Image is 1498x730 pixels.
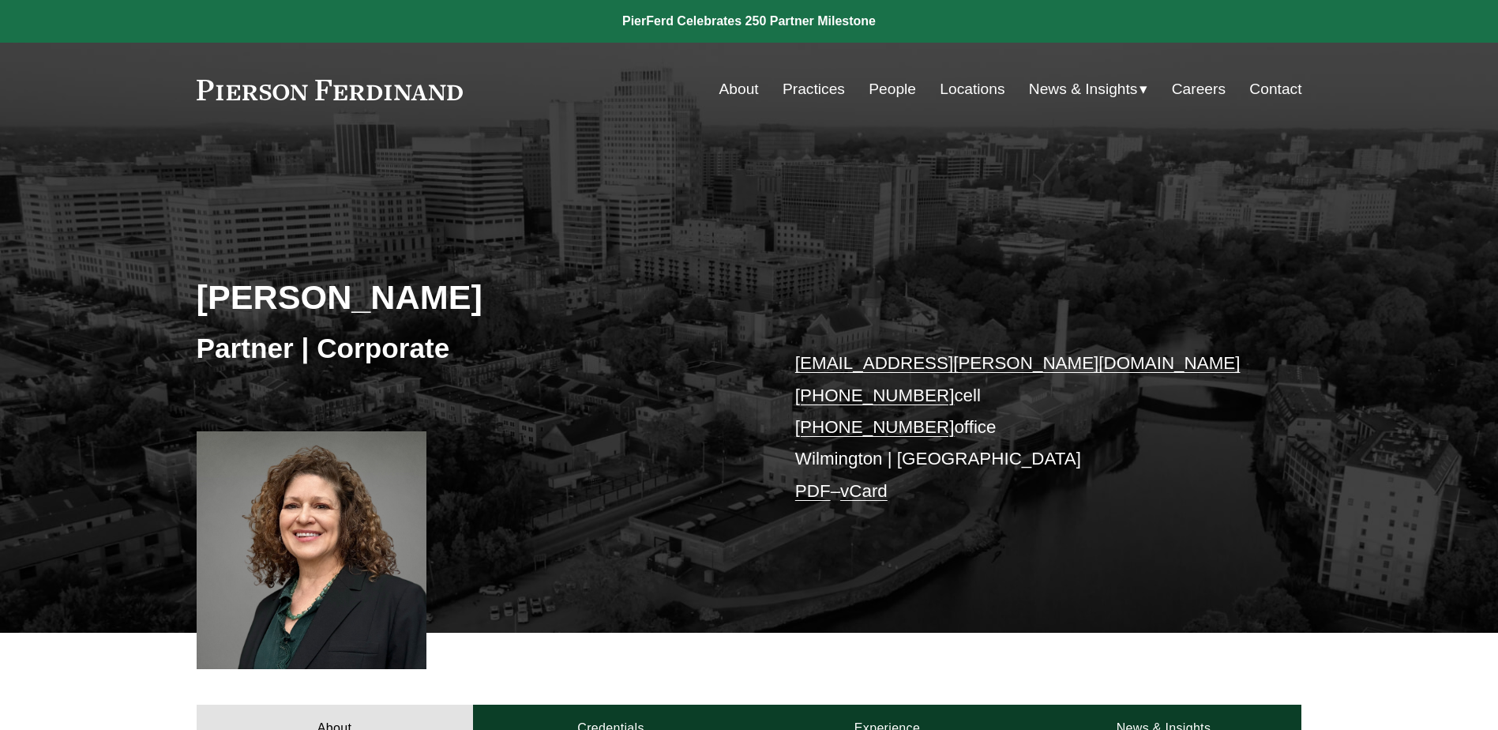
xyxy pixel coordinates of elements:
[719,74,759,104] a: About
[783,74,845,104] a: Practices
[795,348,1256,507] p: cell office Wilmington | [GEOGRAPHIC_DATA] –
[840,481,888,501] a: vCard
[795,481,831,501] a: PDF
[197,277,749,318] h2: [PERSON_NAME]
[940,74,1004,104] a: Locations
[1249,74,1301,104] a: Contact
[869,74,916,104] a: People
[1172,74,1226,104] a: Careers
[795,386,955,405] a: [PHONE_NUMBER]
[1029,74,1148,104] a: folder dropdown
[197,331,749,366] h3: Partner | Corporate
[795,353,1241,373] a: [EMAIL_ADDRESS][PERSON_NAME][DOMAIN_NAME]
[795,417,955,437] a: [PHONE_NUMBER]
[1029,76,1138,103] span: News & Insights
